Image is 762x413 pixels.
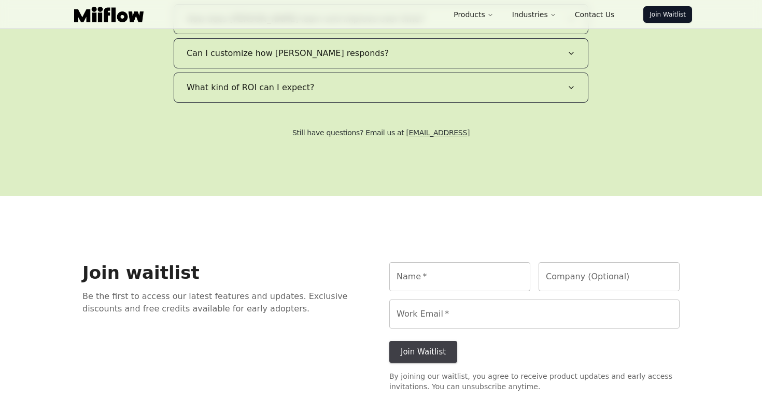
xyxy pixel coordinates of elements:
[445,4,623,25] nav: Main
[70,7,148,22] a: Logo
[389,371,680,392] p: By joining our waitlist, you agree to receive product updates and early access invitations. You c...
[174,39,588,68] button: Can I customize how [PERSON_NAME] responds?
[74,7,144,22] img: Logo
[187,81,314,94] span: What kind of ROI can I expect?
[82,262,373,284] h2: Join waitlist
[58,127,704,138] h4: Still have questions? Email us at
[567,4,623,25] a: Contact Us
[406,129,470,137] a: [EMAIL_ADDRESS]
[187,47,389,60] span: Can I customize how [PERSON_NAME] responds?
[643,6,692,23] a: Join Waitlist
[174,73,588,102] button: What kind of ROI can I expect?
[504,4,565,25] button: Industries
[82,290,373,315] p: Be the first to access our latest features and updates. Exclusive discounts and free credits avai...
[389,341,457,363] button: Join Waitlist
[445,4,501,25] button: Products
